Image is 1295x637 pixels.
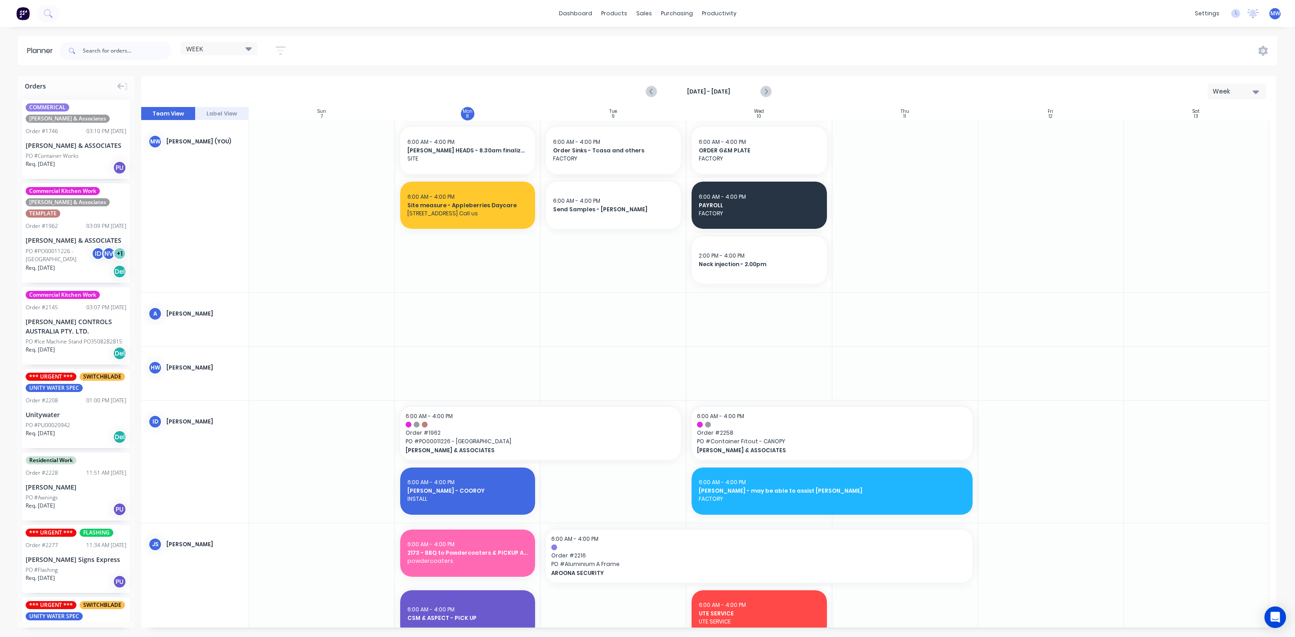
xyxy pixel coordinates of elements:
span: Req. [DATE] [26,574,55,582]
div: 10 [757,114,761,119]
span: Send Samples - [PERSON_NAME] [553,205,674,214]
span: PAYROLL [699,201,819,209]
div: [PERSON_NAME] [166,364,241,372]
span: Site measure - Appleberries Daycare [407,201,528,209]
span: 6:00 AM - 4:00 PM [551,535,598,543]
span: FACTORY [699,495,965,503]
span: 2173 - BBQ to Powdercoaters & PICKUP ASAP [407,549,528,557]
span: 6:00 AM - 4:00 PM [699,138,746,146]
span: Order # 2258 [697,429,967,437]
div: sales [632,7,656,20]
span: FACTORY [699,209,819,218]
div: Tue [609,109,617,114]
div: [PERSON_NAME] & ASSOCIATES [26,236,126,245]
div: 03:07 PM [DATE] [86,303,126,312]
span: 2:00 PM - 4:00 PM [699,252,745,259]
span: 6:00 AM - 4:00 PM [699,601,746,609]
div: [PERSON_NAME] [26,482,126,492]
span: [PERSON_NAME] & ASSOCIATES [697,446,940,454]
div: products [597,7,632,20]
div: Del [113,430,126,444]
div: MW [148,135,162,148]
div: [PERSON_NAME] & ASSOCIATES [26,141,126,150]
div: 11:34 AM [DATE] [86,541,126,549]
span: CSM & ASPECT - PICK UP [407,614,528,622]
span: powdercoaters [407,557,528,565]
span: 6:00 AM - 4:00 PM [699,193,746,200]
div: PO #PU00020942 [26,421,70,429]
div: Wed [754,109,764,114]
span: WEEK [186,44,203,53]
span: 6:00 AM - 4:00 PM [407,540,455,548]
div: 12 [1049,114,1053,119]
span: Req. [DATE] [26,502,55,510]
div: [PERSON_NAME] [166,310,241,318]
span: [PERSON_NAME] & Associates [26,198,110,206]
div: Planner [27,45,58,56]
div: Order # 2228 [26,469,58,477]
span: Commercial Kitchen Work [26,291,100,299]
div: settings [1190,7,1224,20]
div: 03:09 PM [DATE] [86,222,126,230]
div: PU [113,503,126,516]
div: + 1 [113,247,126,260]
div: ID [91,247,105,260]
div: [PERSON_NAME] [166,540,241,548]
input: Search for orders... [83,42,172,60]
button: Label View [195,107,249,120]
div: [PERSON_NAME] (You) [166,138,241,146]
span: MW [1270,9,1280,18]
span: 6:00 AM - 4:00 PM [406,412,453,420]
span: UNITY WATER SPEC [26,384,83,392]
div: PU [113,575,126,588]
div: productivity [697,7,741,20]
div: NV [102,247,116,260]
span: Req. [DATE] [26,160,55,168]
div: PO #PO00011226 - [GEOGRAPHIC_DATA] [26,247,94,263]
div: 11:51 AM [DATE] [86,469,126,477]
span: PO # Aluminium A Frame [551,560,967,568]
span: 6:00 AM - 4:00 PM [407,193,455,200]
span: TEMPLATE [26,209,60,218]
span: 6:00 AM - 4:00 PM [407,138,455,146]
div: Open Intercom Messenger [1264,606,1286,628]
div: 9 [612,114,615,119]
span: UTE SERVICE [699,618,819,626]
span: COMMERICAL [26,103,69,111]
span: FACTORY [553,155,674,163]
div: Fri [1048,109,1053,114]
span: Req. [DATE] [26,264,55,272]
div: Sat [1192,109,1200,114]
span: Orders [25,81,46,91]
div: PO #Container Works [26,152,79,160]
span: SWITCHBLADE [80,373,125,381]
a: dashboard [554,7,597,20]
span: INSTALL [407,495,528,503]
span: [PERSON_NAME] - COOROY [407,487,528,495]
div: 11 [903,114,906,119]
span: Req. [DATE] [26,429,55,437]
span: 6:00 AM - 4:00 PM [407,478,455,486]
strong: [DATE] - [DATE] [664,88,754,96]
span: FACTORY [699,155,819,163]
div: Sun [317,109,326,114]
span: UTE SERVICE [699,610,819,618]
div: 13 [1194,114,1198,119]
div: Order # 2277 [26,541,58,549]
span: 6:00 AM - 4:00 PM [553,138,600,146]
div: PU [113,161,126,174]
span: Residential Work [26,456,76,464]
span: 6:00 AM - 4:00 PM [553,197,600,205]
div: purchasing [656,7,697,20]
div: 8 [466,114,469,119]
div: Mon [463,109,473,114]
div: ID [148,415,162,428]
div: [PERSON_NAME] Signs Express [26,555,126,564]
span: UNITY WATER SPEC [26,612,83,620]
div: Del [113,347,126,360]
span: 6:00 AM - 4:00 PM [697,412,744,420]
span: PO # Container Fitout - CANOPY [697,437,967,445]
div: HW [148,361,162,374]
button: Week [1208,84,1266,99]
span: Order Sinks - Tcasa and others [553,147,674,155]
